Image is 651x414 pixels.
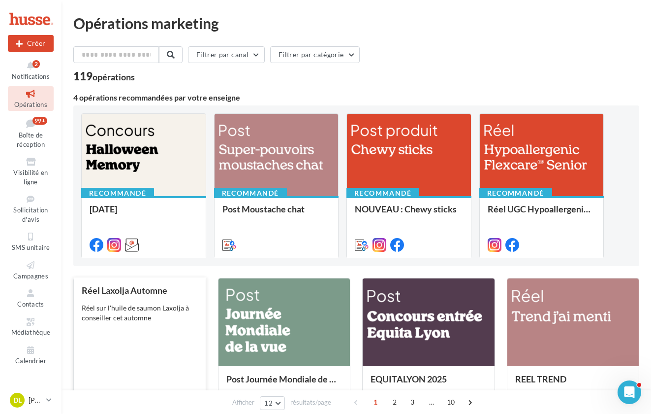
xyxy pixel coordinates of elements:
[82,303,198,323] div: Réel sur l'huile de saumon Laxolja à conseiller cet automne
[8,154,54,188] a: Visibilité en ligne
[8,258,54,282] a: Campagnes
[8,115,54,151] a: Boîte de réception99+
[11,329,51,337] span: Médiathèque
[346,188,419,199] div: Recommandé
[82,285,198,295] div: Réel Laxolja Automne
[8,86,54,110] a: Opérations
[488,204,596,224] div: Réel UGC Hypoallergenic Flexcare™ Senior
[13,206,48,223] span: Sollicitation d'avis
[14,101,47,108] span: Opérations
[8,314,54,339] a: Médiathèque
[618,380,641,404] iframe: Intercom live chat
[264,399,273,407] span: 12
[222,204,331,224] div: Post Moustache chat
[260,396,285,410] button: 12
[93,72,135,81] div: opérations
[90,204,198,224] div: [DATE]
[424,394,439,410] span: ...
[8,58,54,82] button: Notifications 2
[8,286,54,310] a: Contacts
[214,188,287,199] div: Recommandé
[387,394,403,410] span: 2
[17,131,45,148] span: Boîte de réception
[12,243,50,251] span: SMS unitaire
[8,35,54,52] div: Nouvelle campagne
[32,60,40,68] div: 2
[404,394,420,410] span: 3
[8,192,54,225] a: Sollicitation d'avis
[13,395,22,405] span: DL
[232,398,254,407] span: Afficher
[368,394,383,410] span: 1
[188,46,265,63] button: Filtrer par canal
[443,394,459,410] span: 10
[12,72,50,80] span: Notifications
[29,395,42,405] p: [PERSON_NAME]
[32,117,47,125] div: 99+
[515,374,631,394] div: REEL TREND
[13,169,48,186] span: Visibilité en ligne
[8,35,54,52] button: Créer
[290,398,331,407] span: résultats/page
[8,391,54,410] a: DL [PERSON_NAME]
[355,204,463,224] div: NOUVEAU : Chewy sticks
[13,272,48,280] span: Campagnes
[8,229,54,253] a: SMS unitaire
[479,188,552,199] div: Recommandé
[371,374,487,394] div: EQUITALYON 2025
[270,46,360,63] button: Filtrer par catégorie
[73,71,135,82] div: 119
[17,300,44,308] span: Contacts
[226,374,342,394] div: Post Journée Mondiale de la Vue
[73,94,639,102] div: 4 opérations recommandées par votre enseigne
[73,16,639,31] div: Opérations marketing
[15,357,46,365] span: Calendrier
[8,343,54,367] a: Calendrier
[81,188,154,199] div: Recommandé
